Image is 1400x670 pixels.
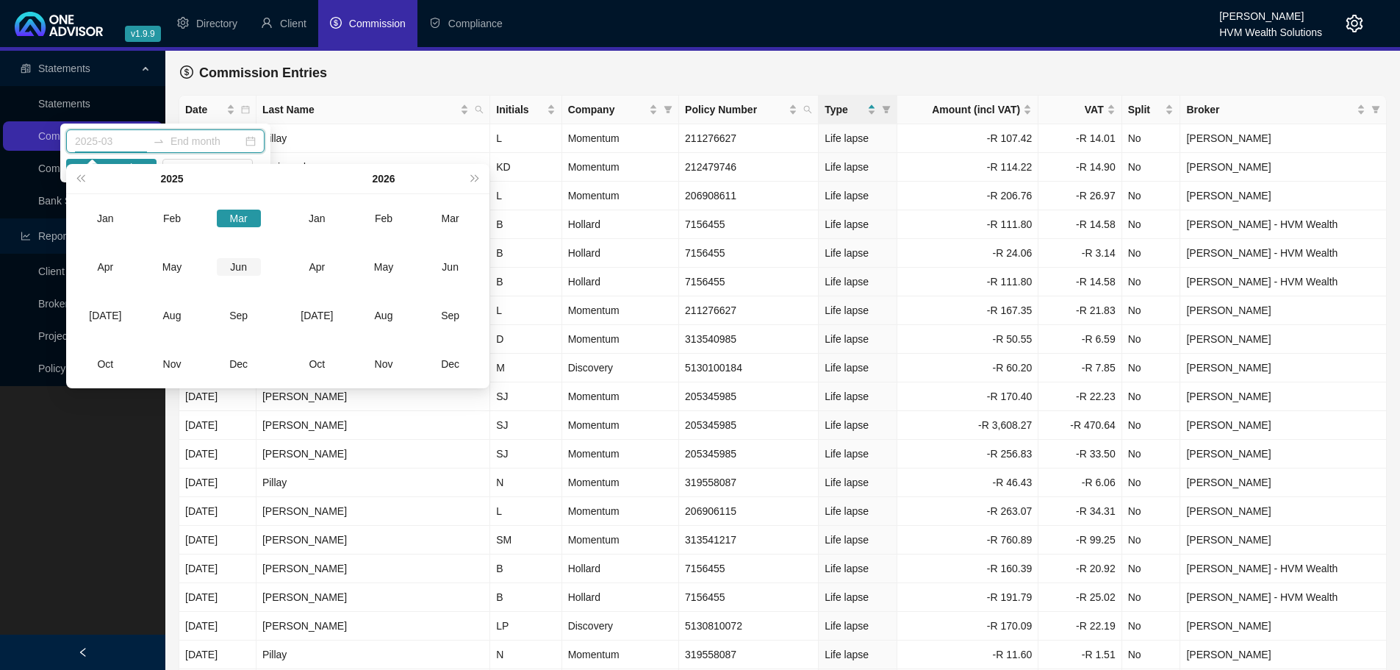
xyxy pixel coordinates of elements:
div: Nov [150,355,194,373]
td: No [1122,354,1181,382]
td: 205345985 [679,411,819,440]
span: calendar [238,99,253,121]
span: Momentum [568,190,620,202]
td: 205345985 [679,382,819,411]
span: filter [879,99,894,121]
td: No [1122,440,1181,468]
span: VAT [1044,101,1103,118]
span: filter [1368,99,1383,121]
td: 205345985 [679,440,819,468]
div: Jan [83,210,127,227]
td: 2026-09 [417,291,484,340]
td: 2026-10 [284,340,351,388]
td: 2025-12 [205,340,272,388]
span: Life lapse [825,132,869,144]
td: -R 7.85 [1038,354,1121,382]
span: Life lapse [825,247,869,259]
div: Jan [295,210,339,227]
td: 7156455 [679,583,819,612]
span: filter [664,105,672,114]
th: VAT [1038,96,1121,124]
td: [DATE] [179,497,256,526]
span: Policy Number [685,101,786,118]
a: Commission Entries [38,130,129,142]
span: Directory [196,18,237,29]
td: No [1122,641,1181,669]
td: LP [490,612,561,641]
span: setting [1346,15,1363,32]
td: 7156455 [679,555,819,583]
td: 2026-06 [417,243,484,291]
span: Life lapse [825,276,869,288]
td: [PERSON_NAME] [256,612,490,641]
td: 313540985 [679,325,819,354]
span: Life lapse [825,591,869,603]
td: -R 256.83 [897,440,1039,468]
td: 319558087 [679,641,819,669]
td: No [1122,153,1181,182]
td: -R 3,608.27 [897,411,1039,440]
a: Projections [38,330,89,342]
span: Momentum [568,448,620,460]
span: Momentum [568,477,620,488]
button: Reset [162,159,253,177]
span: Life lapse [825,304,869,316]
td: No [1122,555,1181,583]
span: search [87,163,97,173]
a: Broker Commission [38,298,128,310]
span: search [472,99,487,121]
th: Initials [490,96,561,124]
span: Compliance [448,18,503,29]
button: year panel [372,164,395,193]
td: 2026-05 [351,243,417,291]
td: L [490,497,561,526]
div: Aug [150,307,194,324]
td: No [1122,583,1181,612]
td: Freimond [256,153,490,182]
span: filter [882,105,891,114]
td: L [490,182,561,210]
div: Jun [217,258,261,276]
td: SJ [490,440,561,468]
td: 7156455 [679,268,819,296]
div: Dec [428,355,473,373]
td: 206908611 [679,182,819,210]
th: Company [562,96,679,124]
span: Momentum [568,391,620,402]
span: [PERSON_NAME] [1186,333,1271,345]
td: D [490,325,561,354]
td: -R 34.31 [1038,497,1121,526]
td: [DATE] [179,468,256,497]
input: End month [170,133,243,149]
td: -R 14.01 [1038,124,1121,153]
td: Pillay [256,124,490,153]
td: -R 14.90 [1038,153,1121,182]
td: No [1122,182,1181,210]
div: Nov [362,355,406,373]
td: No [1122,497,1181,526]
td: -R 60.20 [897,354,1039,382]
td: [DATE] [179,411,256,440]
span: Search [103,160,135,176]
td: No [1122,526,1181,555]
div: Apr [295,258,339,276]
td: 2026-02 [351,194,417,243]
td: -R 760.89 [897,526,1039,555]
span: Hollard [568,218,600,230]
th: Amount (incl VAT) [897,96,1039,124]
td: -R 24.06 [897,239,1039,268]
td: L [490,296,561,325]
td: No [1122,210,1181,239]
span: Life lapse [825,534,869,546]
span: reconciliation [21,63,31,74]
td: No [1122,296,1181,325]
span: Momentum [568,161,620,173]
td: No [1122,468,1181,497]
td: 7156455 [679,210,819,239]
td: 211276627 [679,124,819,153]
td: -R 33.50 [1038,440,1121,468]
td: Pillay [256,641,490,669]
td: B [490,239,561,268]
td: [DATE] [179,440,256,468]
td: 211276627 [679,296,819,325]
